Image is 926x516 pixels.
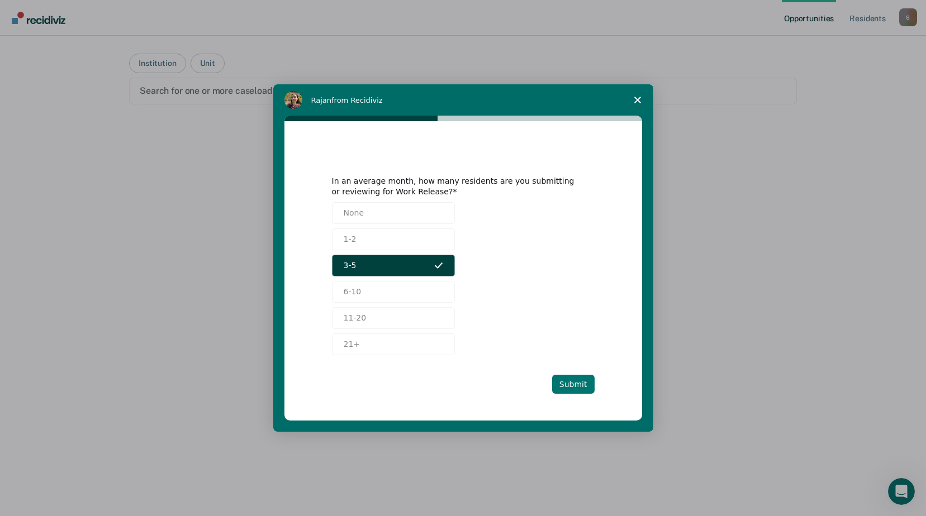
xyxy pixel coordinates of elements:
[332,202,455,224] button: None
[344,233,357,245] span: 1-2
[332,333,455,355] button: 21+
[331,96,383,104] span: from Recidiviz
[332,255,455,276] button: 3-5
[344,286,362,298] span: 6-10
[344,260,357,271] span: 3-5
[552,375,595,394] button: Submit
[344,338,360,350] span: 21+
[332,307,455,329] button: 11-20
[332,281,455,303] button: 6-10
[622,84,653,116] span: Close survey
[311,96,332,104] span: Rajan
[332,228,455,250] button: 1-2
[284,91,302,109] img: Profile image for Rajan
[344,312,367,324] span: 11-20
[344,207,364,219] span: None
[332,176,578,196] div: In an average month, how many residents are you submitting or reviewing for Work Release?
